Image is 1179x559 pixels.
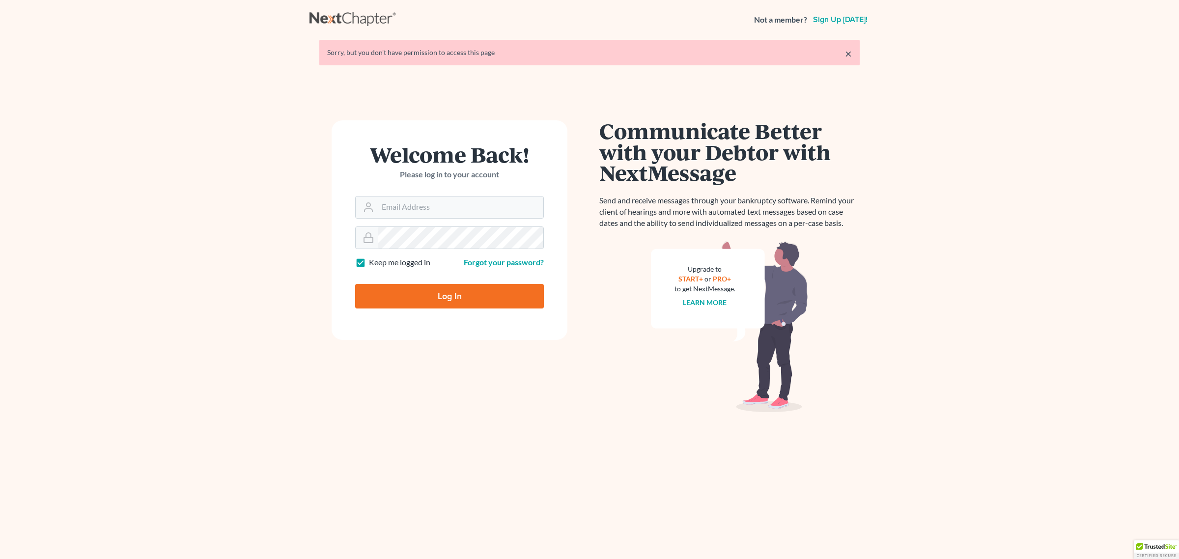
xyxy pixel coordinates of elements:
[355,284,544,308] input: Log In
[464,257,544,267] a: Forgot your password?
[674,284,735,294] div: to get NextMessage.
[599,195,860,229] p: Send and receive messages through your bankruptcy software. Remind your client of hearings and mo...
[378,196,543,218] input: Email Address
[705,275,712,283] span: or
[674,264,735,274] div: Upgrade to
[651,241,808,413] img: nextmessage_bg-59042aed3d76b12b5cd301f8e5b87938c9018125f34e5fa2b7a6b67550977c72.svg
[811,16,870,24] a: Sign up [DATE]!
[327,48,852,57] div: Sorry, but you don't have permission to access this page
[599,120,860,183] h1: Communicate Better with your Debtor with NextMessage
[355,169,544,180] p: Please log in to your account
[1134,540,1179,559] div: TrustedSite Certified
[845,48,852,59] a: ×
[683,298,727,307] a: Learn more
[713,275,731,283] a: PRO+
[355,144,544,165] h1: Welcome Back!
[754,14,807,26] strong: Not a member?
[369,257,430,268] label: Keep me logged in
[679,275,703,283] a: START+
